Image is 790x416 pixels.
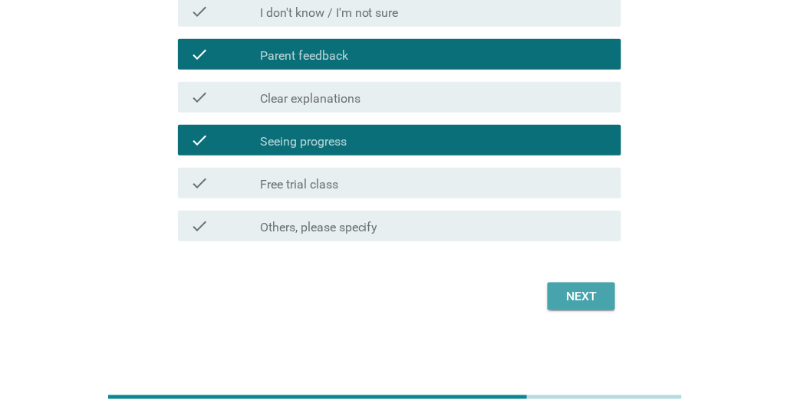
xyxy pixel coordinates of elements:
i: check [190,2,209,21]
i: check [190,88,209,106]
i: check [190,131,209,149]
div: Next [560,287,603,306]
label: Free trial class [260,177,338,192]
i: check [190,217,209,235]
label: I don't know / I'm not sure [260,5,399,21]
label: Others, please specify [260,220,378,235]
label: Clear explanations [260,91,360,106]
button: Next [548,283,615,310]
label: Parent feedback [260,48,348,64]
label: Seeing progress [260,134,347,149]
i: check [190,45,209,64]
i: check [190,174,209,192]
